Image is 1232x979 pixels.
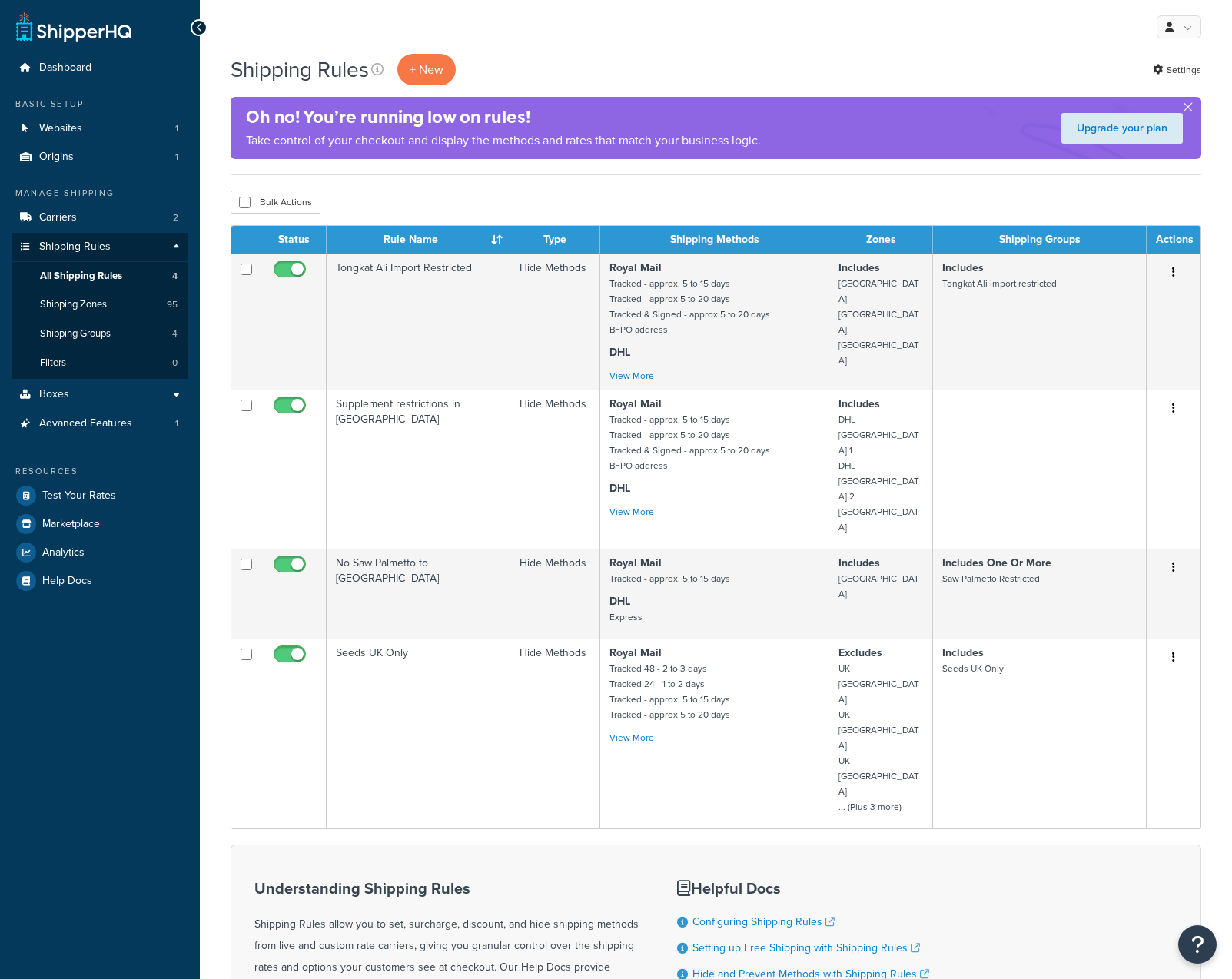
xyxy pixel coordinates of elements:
[327,226,510,254] th: Rule Name : activate to sort column ascending
[1178,925,1217,964] button: Open Resource Center
[172,270,178,283] span: 4
[42,575,92,588] span: Help Docs
[12,114,188,143] a: Websites 1
[609,480,630,496] strong: DHL
[677,880,929,897] h3: Helpful Docs
[12,465,188,478] div: Resources
[39,388,69,401] span: Boxes
[12,539,188,566] a: Analytics
[942,555,1051,571] strong: Includes One Or More
[609,731,654,745] a: View More
[829,226,934,254] th: Zones
[609,555,662,571] strong: Royal Mail
[838,413,919,534] small: DHL [GEOGRAPHIC_DATA] 1 DHL [GEOGRAPHIC_DATA] 2 [GEOGRAPHIC_DATA]
[175,417,178,430] span: 1
[609,593,630,609] strong: DHL
[942,277,1057,290] small: Tongkat Ali import restricted
[39,61,91,75] span: Dashboard
[42,546,85,559] span: Analytics
[510,226,601,254] th: Type
[327,639,510,828] td: Seeds UK Only
[172,357,178,370] span: 0
[838,572,919,601] small: [GEOGRAPHIC_DATA]
[838,645,882,661] strong: Excludes
[12,320,188,348] a: Shipping Groups 4
[12,349,188,377] a: Filters 0
[12,143,188,171] li: Origins
[609,396,662,412] strong: Royal Mail
[39,151,74,164] span: Origins
[838,396,880,412] strong: Includes
[254,880,639,897] h3: Understanding Shipping Rules
[12,233,188,379] li: Shipping Rules
[609,572,730,586] small: Tracked - approx. 5 to 15 days
[261,226,327,254] th: Status
[175,151,178,164] span: 1
[246,130,761,151] p: Take control of your checkout and display the methods and rates that match your business logic.
[327,549,510,639] td: No Saw Palmetto to [GEOGRAPHIC_DATA]
[1061,113,1183,144] a: Upgrade your plan
[167,298,178,311] span: 95
[838,662,919,814] small: UK [GEOGRAPHIC_DATA] UK [GEOGRAPHIC_DATA] UK [GEOGRAPHIC_DATA] ... (Plus 3 more)
[12,262,188,290] a: All Shipping Rules 4
[12,114,188,143] li: Websites
[12,187,188,200] div: Manage Shipping
[12,233,188,261] a: Shipping Rules
[40,357,66,370] span: Filters
[1153,59,1201,81] a: Settings
[609,277,770,337] small: Tracked - approx. 5 to 15 days Tracked - approx 5 to 20 days Tracked & Signed - approx 5 to 20 da...
[609,344,630,360] strong: DHL
[12,262,188,290] li: All Shipping Rules
[692,940,920,956] a: Setting up Free Shipping with Shipping Rules
[942,662,1004,675] small: Seeds UK Only
[12,320,188,348] li: Shipping Groups
[510,549,601,639] td: Hide Methods
[600,226,829,254] th: Shipping Methods
[12,290,188,319] a: Shipping Zones 95
[39,211,77,224] span: Carriers
[246,105,761,130] h4: Oh no! You’re running low on rules!
[12,143,188,171] a: Origins 1
[40,270,122,283] span: All Shipping Rules
[12,410,188,438] a: Advanced Features 1
[175,122,178,135] span: 1
[40,298,107,311] span: Shipping Zones
[39,241,111,254] span: Shipping Rules
[12,98,188,111] div: Basic Setup
[16,12,131,42] a: ShipperHQ Home
[12,482,188,509] a: Test Your Rates
[231,191,320,214] button: Bulk Actions
[12,54,188,82] a: Dashboard
[327,390,510,549] td: Supplement restrictions in [GEOGRAPHIC_DATA]
[39,122,82,135] span: Websites
[1147,226,1200,254] th: Actions
[838,260,880,276] strong: Includes
[39,417,132,430] span: Advanced Features
[609,260,662,276] strong: Royal Mail
[327,254,510,390] td: Tongkat Ali Import Restricted
[12,567,188,595] a: Help Docs
[12,510,188,538] a: Marketplace
[609,369,654,383] a: View More
[942,260,984,276] strong: Includes
[510,639,601,828] td: Hide Methods
[942,645,984,661] strong: Includes
[933,226,1147,254] th: Shipping Groups
[510,390,601,549] td: Hide Methods
[172,327,178,340] span: 4
[173,211,178,224] span: 2
[12,410,188,438] li: Advanced Features
[609,645,662,661] strong: Royal Mail
[12,380,188,409] a: Boxes
[692,914,835,930] a: Configuring Shipping Rules
[942,572,1040,586] small: Saw Palmetto Restricted
[12,204,188,232] a: Carriers 2
[609,413,770,473] small: Tracked - approx. 5 to 15 days Tracked - approx 5 to 20 days Tracked & Signed - approx 5 to 20 da...
[609,505,654,519] a: View More
[231,55,369,85] h1: Shipping Rules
